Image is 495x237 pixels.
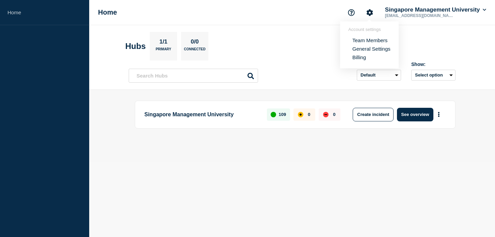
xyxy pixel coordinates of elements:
[156,47,171,54] p: Primary
[363,5,377,20] button: Account settings
[333,112,335,117] p: 0
[352,46,390,52] a: General Settings
[411,70,456,81] button: Select option
[144,108,259,121] p: Singapore Management University
[125,41,146,51] h2: Hubs
[188,38,202,47] p: 0/0
[271,112,276,117] div: up
[411,62,456,67] div: Show:
[352,37,387,43] a: Team Members
[298,112,303,117] div: affected
[184,47,205,54] p: Connected
[308,112,310,117] p: 0
[348,27,390,32] header: Account settings
[384,13,454,18] p: [EMAIL_ADDRESS][DOMAIN_NAME]
[434,108,443,121] button: More actions
[157,38,170,47] p: 1/1
[357,70,401,81] select: Sort by
[344,5,358,20] button: Support
[279,112,286,117] p: 109
[397,108,433,121] button: See overview
[352,54,366,60] a: Billing
[353,108,394,121] button: Create incident
[98,9,117,16] h1: Home
[323,112,329,117] div: down
[129,69,258,83] input: Search Hubs
[384,6,488,13] button: Singapore Management University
